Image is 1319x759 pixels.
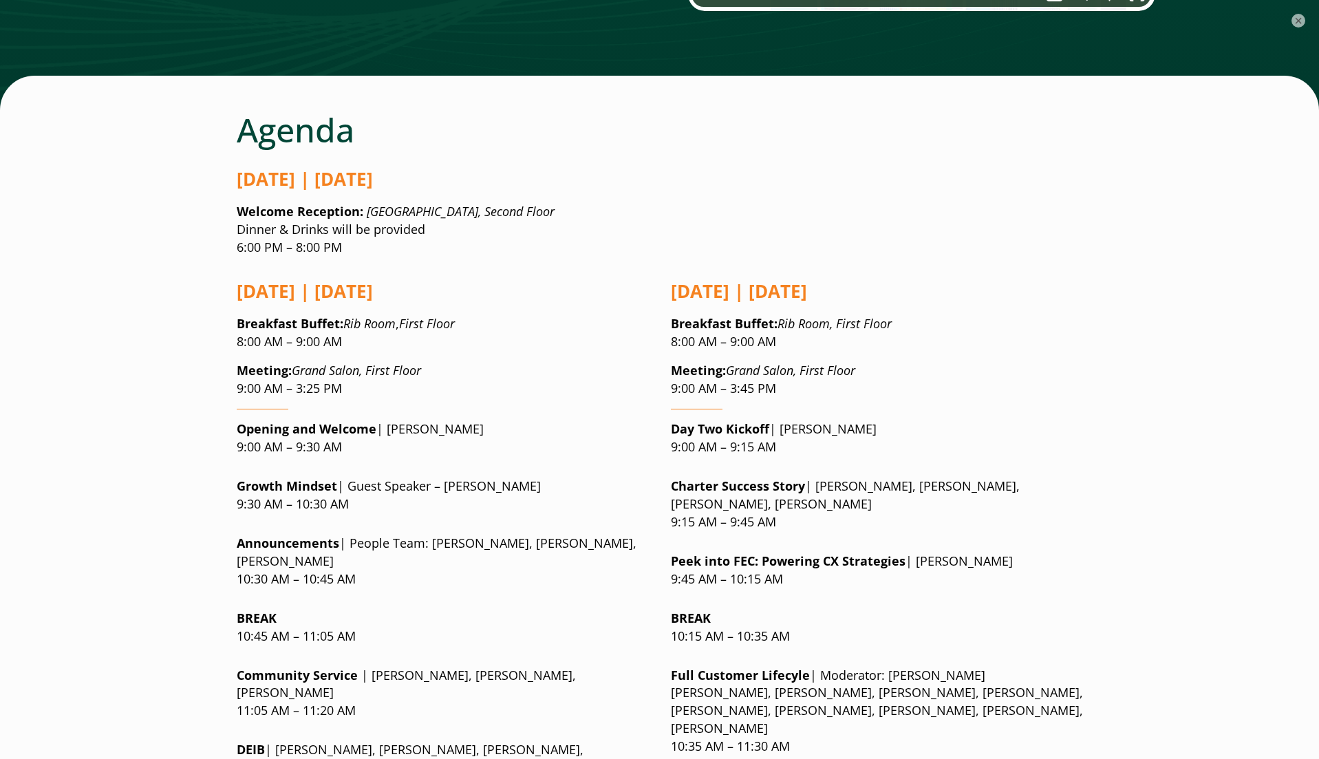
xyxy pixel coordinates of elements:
em: Grand Salon, First Floor [292,362,421,378]
em: Grand Salon, First Floor [726,362,855,378]
strong: DEIB [237,741,265,758]
strong: Full Customer Lifecyle [671,667,810,683]
p: | [PERSON_NAME], [PERSON_NAME], [PERSON_NAME], [PERSON_NAME] 9:15 AM – 9:45 AM [671,478,1083,531]
strong: Announcements [237,535,339,551]
strong: Opening and Welcome [237,420,376,437]
strong: Breakfast Buffet [671,315,774,332]
strong: Growth Mindset [237,478,337,494]
p: | Moderator: [PERSON_NAME] [PERSON_NAME], [PERSON_NAME], [PERSON_NAME], [PERSON_NAME], [PERSON_NA... [671,667,1083,756]
p: | [PERSON_NAME] 9:00 AM – 9:30 AM [237,420,649,456]
strong: : [237,315,343,332]
p: | [PERSON_NAME], [PERSON_NAME], [PERSON_NAME] 11:05 AM – 11:20 AM [237,667,649,720]
strong: Welcome Reception: [237,203,363,220]
strong: : [671,315,778,332]
button: × [1291,14,1305,28]
em: [GEOGRAPHIC_DATA], Second Floor [367,203,555,220]
strong: BREAK [237,610,277,626]
em: First Floor [399,315,455,332]
strong: [DATE] | [DATE] [237,167,373,191]
p: | Guest Speaker – [PERSON_NAME] 9:30 AM – 10:30 AM [237,478,649,513]
p: , 8:00 AM – 9:00 AM [237,315,649,351]
p: Dinner & Drinks will be provided 6:00 PM – 8:00 PM [237,203,1083,257]
p: 10:15 AM – 10:35 AM [671,610,1083,645]
strong: Breakfast Buffet [237,315,340,332]
strong: Community Service [237,667,358,683]
strong: BREAK [671,610,711,626]
p: 9:00 AM – 3:25 PM [237,362,649,398]
em: Rib Room [343,315,396,332]
h2: Agenda [237,110,1083,150]
p: | [PERSON_NAME] 9:45 AM – 10:15 AM [671,553,1083,588]
strong: [DATE] | [DATE] [671,279,807,303]
p: 8:00 AM – 9:00 AM [671,315,1083,351]
p: | People Team: [PERSON_NAME], [PERSON_NAME], [PERSON_NAME] 10:30 AM – 10:45 AM [237,535,649,588]
strong: Meeting: [671,362,726,378]
strong: Meeting: [237,362,292,378]
strong: Charter Success Story [671,478,805,494]
p: 10:45 AM – 11:05 AM [237,610,649,645]
em: Rib Room, First Floor [778,315,892,332]
p: 9:00 AM – 3:45 PM [671,362,1083,398]
p: | [PERSON_NAME] 9:00 AM – 9:15 AM [671,420,1083,456]
strong: Peek into FEC: Powering CX Strategies [671,553,905,569]
strong: [DATE] | [DATE] [237,279,373,303]
strong: Day Two Kickoff [671,420,769,437]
